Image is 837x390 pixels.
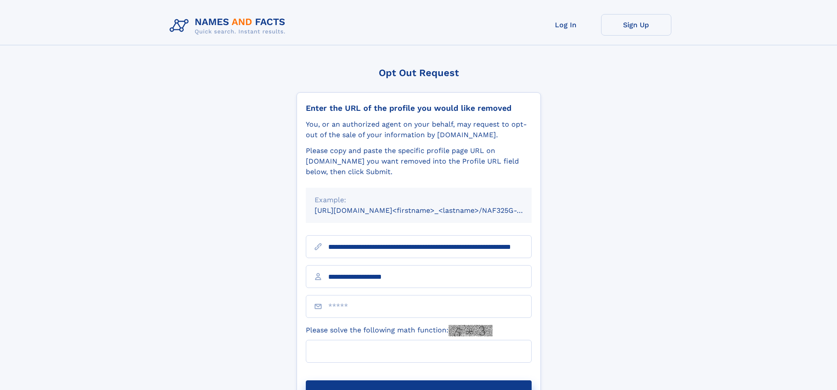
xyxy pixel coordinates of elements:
[306,103,532,113] div: Enter the URL of the profile you would like removed
[297,67,541,78] div: Opt Out Request
[315,195,523,205] div: Example:
[306,119,532,140] div: You, or an authorized agent on your behalf, may request to opt-out of the sale of your informatio...
[306,325,493,336] label: Please solve the following math function:
[315,206,548,215] small: [URL][DOMAIN_NAME]<firstname>_<lastname>/NAF325G-xxxxxxxx
[601,14,671,36] a: Sign Up
[166,14,293,38] img: Logo Names and Facts
[531,14,601,36] a: Log In
[306,146,532,177] div: Please copy and paste the specific profile page URL on [DOMAIN_NAME] you want removed into the Pr...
